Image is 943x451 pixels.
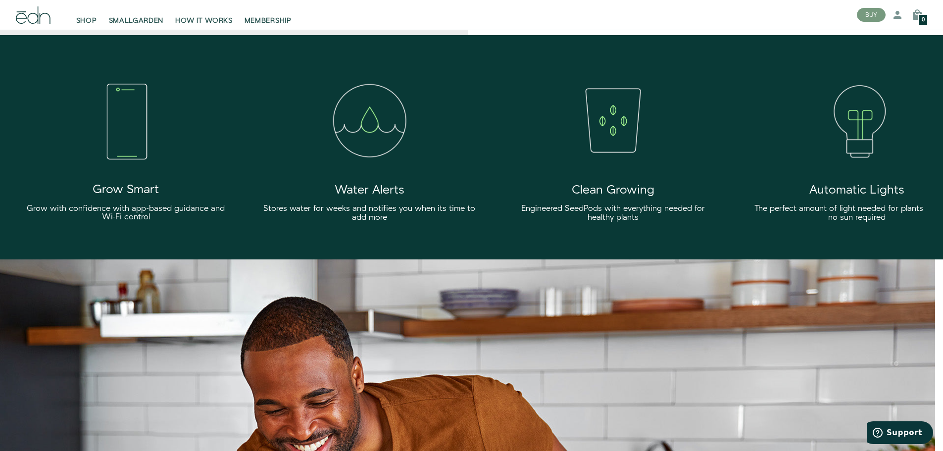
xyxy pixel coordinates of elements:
span: 0 [922,17,925,23]
h4: Grow with confidence with app-based guidance and Wi-Fi control [20,204,232,222]
span: HOW IT WORKS [175,16,232,26]
h2: Clean Growing [507,184,719,197]
a: HOW IT WORKS [169,4,238,26]
h4: Engineered SeedPods with everything needed for healthy plants [507,204,719,222]
span: MEMBERSHIP [245,16,292,26]
h2: Grow Smart [20,183,232,196]
h4: Stores water for weeks and notifies you when its time to add more [263,204,475,222]
a: MEMBERSHIP [239,4,298,26]
h2: Water Alerts [263,184,475,197]
a: SHOP [70,4,103,26]
span: SHOP [76,16,97,26]
iframe: Opens a widget where you can find more information [867,421,933,446]
a: SMALLGARDEN [103,4,170,26]
span: SMALLGARDEN [109,16,164,26]
button: BUY [857,8,886,22]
